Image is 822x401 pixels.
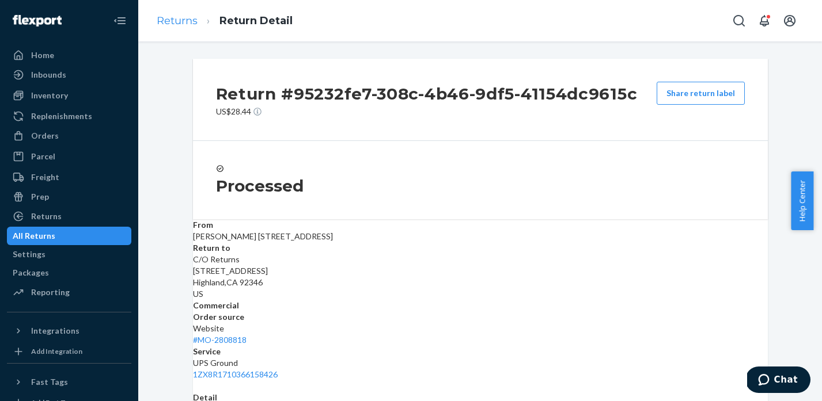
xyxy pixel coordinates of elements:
a: Add Integration [7,345,131,358]
a: Returns [157,14,198,27]
button: Open account menu [778,9,801,32]
button: Open notifications [753,9,776,32]
a: Prep [7,188,131,206]
a: Parcel [7,147,131,166]
h3: Processed [216,175,745,196]
a: All Returns [7,227,131,245]
a: Replenishments [7,107,131,125]
button: Integrations [7,322,131,340]
ol: breadcrumbs [147,4,302,38]
dt: From [193,219,768,231]
a: Freight [7,168,131,186]
a: Settings [7,245,131,263]
div: Website [193,323,768,346]
div: Inventory [31,90,68,101]
strong: Commercial [193,300,239,310]
div: Home [31,49,54,61]
div: All Returns [13,230,55,242]
div: Inbounds [31,69,66,81]
a: 1ZX8R1710366158426 [193,369,278,379]
iframe: Opens a widget where you can chat to one of our agents [747,366,810,395]
div: Replenishments [31,110,92,122]
a: Return Detail [219,14,293,27]
div: Settings [13,249,46,260]
button: Open Search Box [728,9,751,32]
img: Flexport logo [13,15,62,26]
button: Help Center [791,171,813,230]
a: Orders [7,127,131,145]
div: Reporting [31,287,70,298]
div: Freight [31,171,59,183]
a: #MO-2808818 [193,335,247,345]
div: Fast Tags [31,376,68,388]
button: Close Navigation [108,9,131,32]
div: Prep [31,191,49,203]
div: Returns [31,211,62,222]
p: [STREET_ADDRESS] [193,265,768,277]
span: UPS Ground [193,358,238,368]
a: Reporting [7,283,131,301]
a: Packages [7,263,131,282]
p: Highland , CA 92346 [193,277,768,288]
dt: Order source [193,311,768,323]
div: Orders [31,130,59,142]
button: Share return label [657,82,745,105]
a: Home [7,46,131,64]
button: Fast Tags [7,373,131,391]
p: C/O Returns [193,254,768,265]
span: [PERSON_NAME] [STREET_ADDRESS] [193,231,333,241]
dt: Return to [193,242,768,254]
div: Parcel [31,151,55,162]
div: Integrations [31,325,79,337]
a: Returns [7,207,131,226]
dt: Service [193,346,768,357]
h2: Return #95232fe7-308c-4b46-9df5-41154dc9615c [216,82,638,106]
div: Packages [13,267,49,278]
p: US [193,288,768,300]
div: Add Integration [31,346,82,356]
p: US$28.44 [216,106,638,117]
a: Inventory [7,86,131,105]
a: Inbounds [7,66,131,84]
